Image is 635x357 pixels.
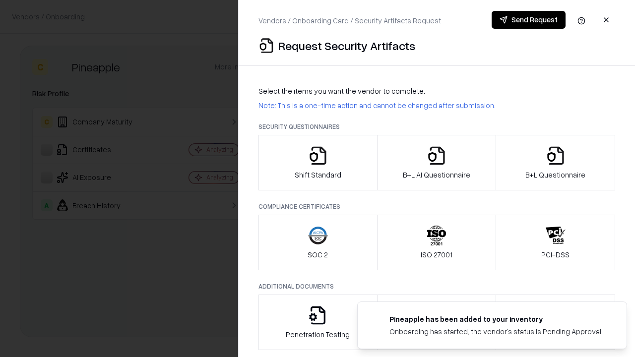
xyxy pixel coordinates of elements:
p: Select the items you want the vendor to complete: [258,86,615,96]
p: B+L Questionnaire [525,170,585,180]
p: Security Questionnaires [258,122,615,131]
button: B+L AI Questionnaire [377,135,497,190]
p: Note: This is a one-time action and cannot be changed after submission. [258,100,615,111]
p: Request Security Artifacts [278,38,415,54]
button: ISO 27001 [377,215,497,270]
p: Additional Documents [258,282,615,291]
button: Shift Standard [258,135,378,190]
button: SOC 2 [258,215,378,270]
p: Compliance Certificates [258,202,615,211]
button: Privacy Policy [377,295,497,350]
p: SOC 2 [308,249,328,260]
div: Onboarding has started, the vendor's status is Pending Approval. [389,326,603,337]
p: Vendors / Onboarding Card / Security Artifacts Request [258,15,441,26]
button: PCI-DSS [496,215,615,270]
div: Pineapple has been added to your inventory [389,314,603,324]
button: B+L Questionnaire [496,135,615,190]
img: pineappleenergy.com [370,314,381,326]
p: PCI-DSS [541,249,570,260]
button: Penetration Testing [258,295,378,350]
button: Data Processing Agreement [496,295,615,350]
p: Shift Standard [295,170,341,180]
p: ISO 27001 [421,249,452,260]
button: Send Request [492,11,566,29]
p: Penetration Testing [286,329,350,340]
p: B+L AI Questionnaire [403,170,470,180]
